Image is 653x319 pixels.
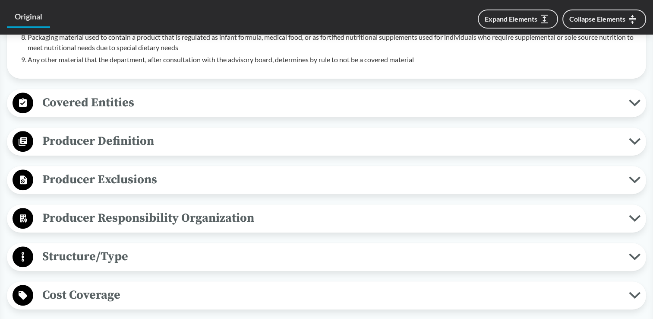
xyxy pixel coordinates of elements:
span: Producer Exclusions [33,170,629,189]
button: Covered Entities [10,92,643,114]
button: Structure/Type [10,246,643,268]
button: Expand Elements [478,10,558,29]
button: Collapse Elements [562,10,646,29]
span: Structure/Type [33,247,629,266]
button: Producer Definition [10,131,643,153]
a: Original [7,7,50,28]
span: Producer Responsibility Organization [33,208,629,228]
button: Producer Exclusions [10,169,643,191]
span: Covered Entities [33,93,629,112]
span: Producer Definition [33,131,629,151]
button: Cost Coverage [10,284,643,306]
button: Producer Responsibility Organization [10,207,643,230]
li: Packaging material used to contain a product that is regulated as infant formula, medical food, o... [28,32,639,53]
span: Cost Coverage [33,285,629,305]
li: Any other material that the department, after consultation with the advisory board, determines by... [28,54,639,65]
